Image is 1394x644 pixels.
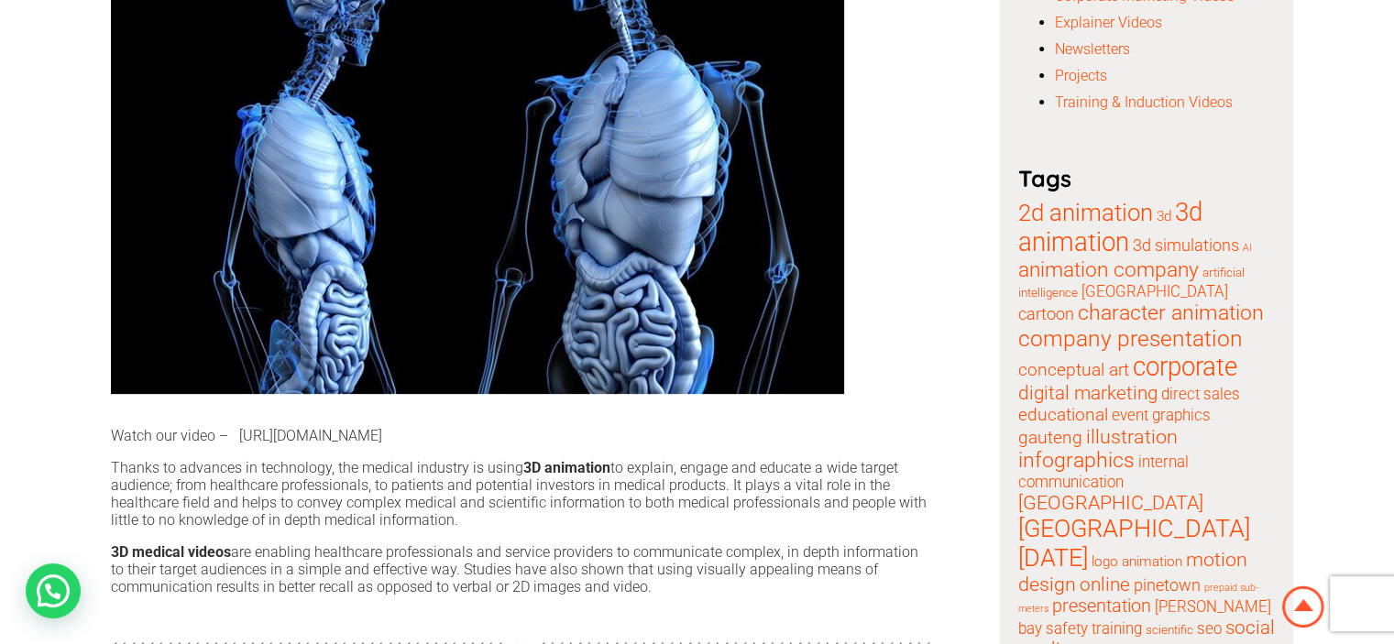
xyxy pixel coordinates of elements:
[1018,514,1250,573] a: kwazulu-natal (22 items)
[111,427,931,444] p: Watch our video – [URL][DOMAIN_NAME]
[1052,595,1151,617] a: presentation (7 items)
[1018,197,1202,257] a: 3d animation (24 items)
[1243,242,1252,254] a: AI (1 item)
[1197,619,1222,638] a: seo (4 items)
[1018,199,1153,226] a: 2d animation (18 items)
[1161,385,1240,403] a: direct sales (4 items)
[1086,425,1178,448] a: illustration (9 items)
[1018,304,1074,323] a: cartoon (5 items)
[1146,623,1193,637] a: scientific (2 items)
[1081,282,1228,300] a: cape town (4 items)
[111,543,231,561] strong: 3D medical videos
[523,459,610,476] strong: 3D animation
[1018,427,1082,448] a: gauteng (6 items)
[1018,164,1275,192] p: Tags
[1279,583,1328,631] img: Animation Studio South Africa
[1133,235,1239,255] a: 3d simulations (5 items)
[1018,491,1203,514] a: johannesburg (9 items)
[1018,448,1135,473] a: infographics (12 items)
[1080,573,1130,595] a: online (8 items)
[1112,406,1211,424] a: event graphics (4 items)
[1055,67,1107,84] a: Projects
[1134,575,1201,595] a: pinetown (5 items)
[1055,14,1162,31] a: Explainer Videos
[1055,93,1233,111] a: Training & Induction Videos
[1133,352,1237,382] a: corporate (24 items)
[1046,619,1142,638] a: safety training (4 items)
[1157,208,1171,224] a: 3d (3 items)
[1018,325,1243,352] a: company presentation (15 items)
[111,543,931,595] p: are enabling healthcare professionals and service providers to communicate complex, in depth info...
[1018,382,1158,404] a: digital marketing (8 items)
[1078,300,1264,325] a: character animation (12 items)
[111,459,931,529] p: Thanks to advances in technology, the medical industry is using to explain, engage and educate a ...
[1018,404,1108,425] a: educational (6 items)
[1018,359,1129,380] a: conceptual art (6 items)
[1018,257,1199,282] a: animation company (11 items)
[1055,40,1130,58] a: Newsletters
[1092,553,1182,570] a: logo animation (3 items)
